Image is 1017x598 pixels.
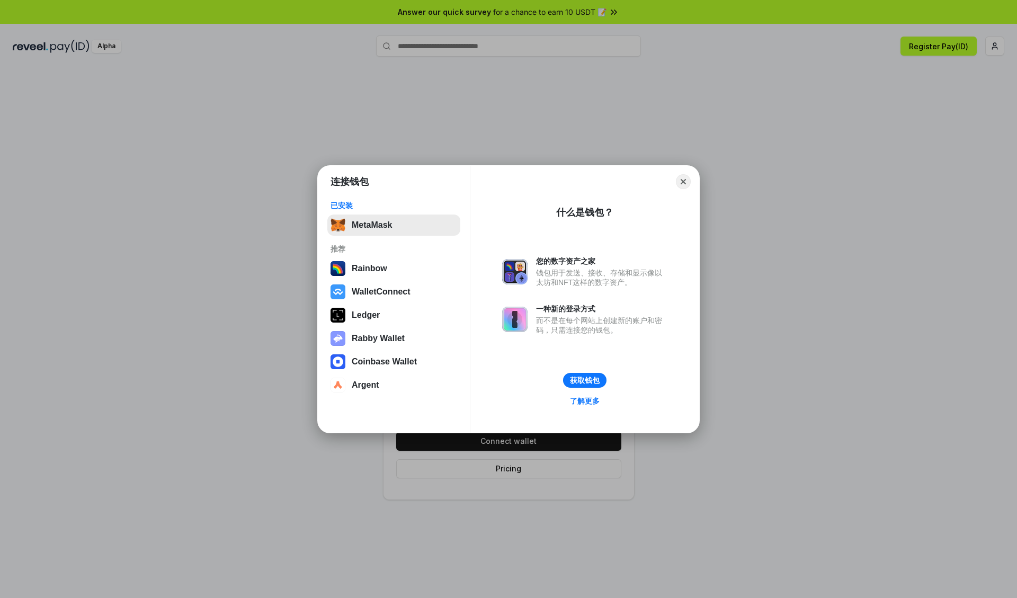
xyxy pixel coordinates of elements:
[352,357,417,367] div: Coinbase Wallet
[331,218,345,233] img: svg+xml,%3Csvg%20fill%3D%22none%22%20height%3D%2233%22%20viewBox%3D%220%200%2035%2033%22%20width%...
[502,259,528,284] img: svg+xml,%3Csvg%20xmlns%3D%22http%3A%2F%2Fwww.w3.org%2F2000%2Fsvg%22%20fill%3D%22none%22%20viewBox...
[570,376,600,385] div: 获取钱包
[327,258,460,279] button: Rainbow
[327,305,460,326] button: Ledger
[331,261,345,276] img: svg+xml,%3Csvg%20width%3D%22120%22%20height%3D%22120%22%20viewBox%3D%220%200%20120%20120%22%20fil...
[331,284,345,299] img: svg+xml,%3Csvg%20width%3D%2228%22%20height%3D%2228%22%20viewBox%3D%220%200%2028%2028%22%20fill%3D...
[536,256,667,266] div: 您的数字资产之家
[352,264,387,273] div: Rainbow
[331,354,345,369] img: svg+xml,%3Csvg%20width%3D%2228%22%20height%3D%2228%22%20viewBox%3D%220%200%2028%2028%22%20fill%3D...
[536,304,667,314] div: 一种新的登录方式
[331,308,345,323] img: svg+xml,%3Csvg%20xmlns%3D%22http%3A%2F%2Fwww.w3.org%2F2000%2Fsvg%22%20width%3D%2228%22%20height%3...
[536,268,667,287] div: 钱包用于发送、接收、存储和显示像以太坊和NFT这样的数字资产。
[352,380,379,390] div: Argent
[676,174,691,189] button: Close
[331,244,457,254] div: 推荐
[331,175,369,188] h1: 连接钱包
[327,328,460,349] button: Rabby Wallet
[352,220,392,230] div: MetaMask
[331,331,345,346] img: svg+xml,%3Csvg%20xmlns%3D%22http%3A%2F%2Fwww.w3.org%2F2000%2Fsvg%22%20fill%3D%22none%22%20viewBox...
[331,378,345,392] img: svg+xml,%3Csvg%20width%3D%2228%22%20height%3D%2228%22%20viewBox%3D%220%200%2028%2028%22%20fill%3D...
[502,307,528,332] img: svg+xml,%3Csvg%20xmlns%3D%22http%3A%2F%2Fwww.w3.org%2F2000%2Fsvg%22%20fill%3D%22none%22%20viewBox...
[331,201,457,210] div: 已安装
[327,215,460,236] button: MetaMask
[352,310,380,320] div: Ledger
[352,287,411,297] div: WalletConnect
[327,281,460,302] button: WalletConnect
[570,396,600,406] div: 了解更多
[327,374,460,396] button: Argent
[352,334,405,343] div: Rabby Wallet
[536,316,667,335] div: 而不是在每个网站上创建新的账户和密码，只需连接您的钱包。
[556,206,613,219] div: 什么是钱包？
[564,394,606,408] a: 了解更多
[563,373,606,388] button: 获取钱包
[327,351,460,372] button: Coinbase Wallet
